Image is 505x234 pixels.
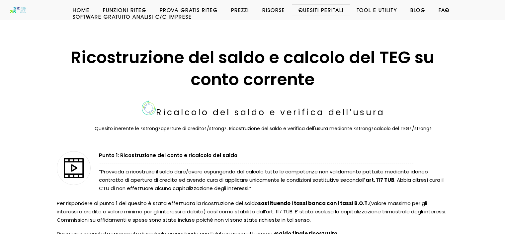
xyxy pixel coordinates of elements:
strong: sostituendo i tassi banca con i tassi B.O.T. [258,200,369,207]
a: Tool e Utility [350,7,404,13]
a: Prezzi [224,7,256,13]
h3: Ricalcolo del saldo e verifica dell’usura [95,101,432,119]
a: Risorse [256,7,292,13]
p: Per rispondere al punto 1 del quesito è stata effettuata la ricostruzione del saldo (valore massi... [57,199,449,224]
a: Faq [432,7,456,13]
img: Le certificazioni di Riteg Bank Web [142,101,156,115]
a: Blog [404,7,432,13]
a: Home [66,7,96,13]
a: Quesiti Peritali [292,7,350,13]
h3: Quesito inerente le <strong>aperture di credito</strong>. Ricostruzione del saldo e verifica dell... [95,125,432,132]
img: Software anatocismo e usura bancaria [10,7,26,13]
a: Software GRATUITO analisi c/c imprese [66,13,199,20]
a: Prova Gratis Riteg [153,7,224,13]
h1: Ricostruzione del saldo e calcolo del TEG su conto corrente [57,47,449,91]
a: Funzioni Riteg [96,7,153,13]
